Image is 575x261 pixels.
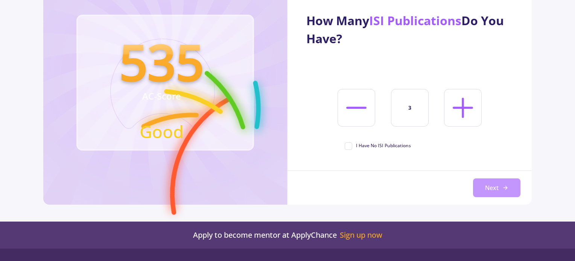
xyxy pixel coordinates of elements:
[369,12,461,29] span: ISI Publications
[340,231,382,240] a: Sign up now
[473,178,520,197] button: Next
[142,90,181,102] text: AC-Score
[119,28,204,95] text: 535
[356,142,411,149] span: I Have No ISI Publications
[140,120,184,143] text: Good
[306,12,513,48] div: How Many Do You Have?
